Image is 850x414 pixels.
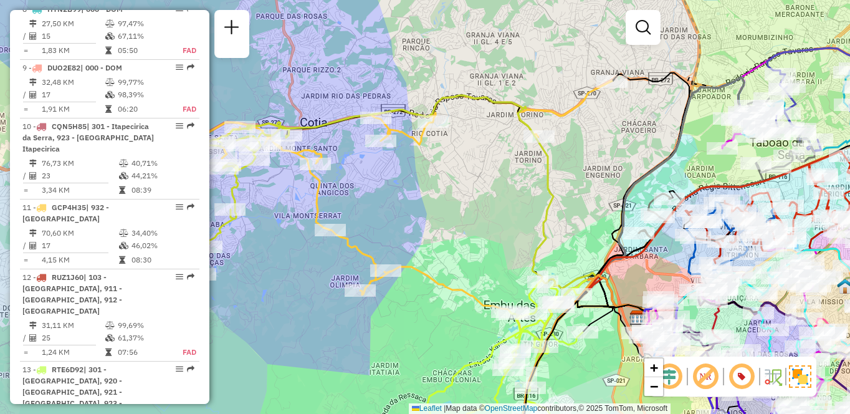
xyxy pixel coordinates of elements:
[29,172,37,180] i: Total de Atividades
[187,203,194,211] em: Rota exportada
[52,122,87,131] span: CQN5H85
[650,378,658,394] span: −
[169,44,197,57] td: FAD
[187,122,194,130] em: Rota exportada
[41,319,105,332] td: 31,11 KM
[117,89,169,101] td: 98,39%
[105,32,115,40] i: % de utilização da cubagem
[119,229,128,237] i: % de utilização do peso
[81,4,123,14] span: | 000 - DOM
[41,254,118,266] td: 4,15 KM
[22,122,154,153] span: | 301 - Itapecirica da Serra, 923 - [GEOGRAPHIC_DATA] Itapecirica
[29,160,37,167] i: Distância Total
[29,334,37,342] i: Total de Atividades
[105,105,112,113] i: Tempo total em rota
[176,203,183,211] em: Opções
[22,203,109,223] span: | 932 - [GEOGRAPHIC_DATA]
[105,334,115,342] i: % de utilização da cubagem
[631,15,656,40] a: Exibir filtros
[131,227,194,239] td: 34,40%
[29,32,37,40] i: Total de Atividades
[169,103,197,115] td: FAD
[80,63,122,72] span: | 000 - DOM
[131,184,194,196] td: 08:39
[131,239,194,252] td: 46,02%
[41,44,105,57] td: 1,83 KM
[22,239,29,252] td: /
[176,365,183,373] em: Opções
[117,76,169,89] td: 99,77%
[176,122,183,130] em: Opções
[789,365,811,388] img: Exibir/Ocultar setores
[41,332,105,344] td: 25
[41,103,105,115] td: 1,91 KM
[117,346,169,359] td: 07:56
[22,122,154,153] span: 10 -
[41,30,105,42] td: 15
[41,76,105,89] td: 32,48 KM
[41,184,118,196] td: 3,34 KM
[644,359,663,377] a: Zoom in
[119,242,128,249] i: % de utilização da cubagem
[187,64,194,71] em: Rota exportada
[176,64,183,71] em: Opções
[47,4,81,14] span: HTN2B99
[119,256,125,264] i: Tempo total em rota
[105,20,115,27] i: % de utilização do peso
[119,160,128,167] i: % de utilização do peso
[176,273,183,281] em: Opções
[41,346,105,359] td: 1,24 KM
[117,103,169,115] td: 06:20
[22,30,29,42] td: /
[219,15,244,43] a: Nova sessão e pesquisa
[22,272,122,315] span: | 103 - [GEOGRAPHIC_DATA], 911 - [GEOGRAPHIC_DATA], 912 - [GEOGRAPHIC_DATA]
[105,47,112,54] i: Tempo total em rota
[52,365,84,374] span: RTE6D92
[727,362,757,392] span: Exibir número da rota
[690,362,720,392] span: Exibir NR
[131,254,194,266] td: 08:30
[52,272,84,282] span: RUZ1J60
[41,89,105,101] td: 17
[117,319,169,332] td: 99,69%
[29,242,37,249] i: Total de Atividades
[119,172,128,180] i: % de utilização da cubagem
[629,310,646,326] img: CDD Embu
[47,63,80,72] span: DUO2E82
[41,239,118,252] td: 17
[52,203,86,212] span: GCP4H35
[119,186,125,194] i: Tempo total em rota
[105,349,112,356] i: Tempo total em rota
[105,322,115,329] i: % de utilização do peso
[22,332,29,344] td: /
[22,89,29,101] td: /
[444,404,446,413] span: |
[41,157,118,170] td: 76,73 KM
[22,103,29,115] td: =
[117,17,169,30] td: 97,47%
[187,365,194,373] em: Rota exportada
[29,20,37,27] i: Distância Total
[41,17,105,30] td: 27,50 KM
[29,229,37,237] i: Distância Total
[22,4,123,14] span: 8 -
[409,403,671,414] div: Map data © contributors,© 2025 TomTom, Microsoft
[117,44,169,57] td: 05:50
[41,227,118,239] td: 70,60 KM
[412,404,442,413] a: Leaflet
[22,63,122,72] span: 9 -
[187,273,194,281] em: Rota exportada
[29,79,37,86] i: Distância Total
[117,30,169,42] td: 67,11%
[131,157,194,170] td: 40,71%
[169,346,197,359] td: FAD
[22,272,122,315] span: 12 -
[22,170,29,182] td: /
[485,404,538,413] a: OpenStreetMap
[22,44,29,57] td: =
[22,346,29,359] td: =
[105,91,115,99] i: % de utilização da cubagem
[763,367,783,387] img: Fluxo de ruas
[22,254,29,266] td: =
[650,360,658,375] span: +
